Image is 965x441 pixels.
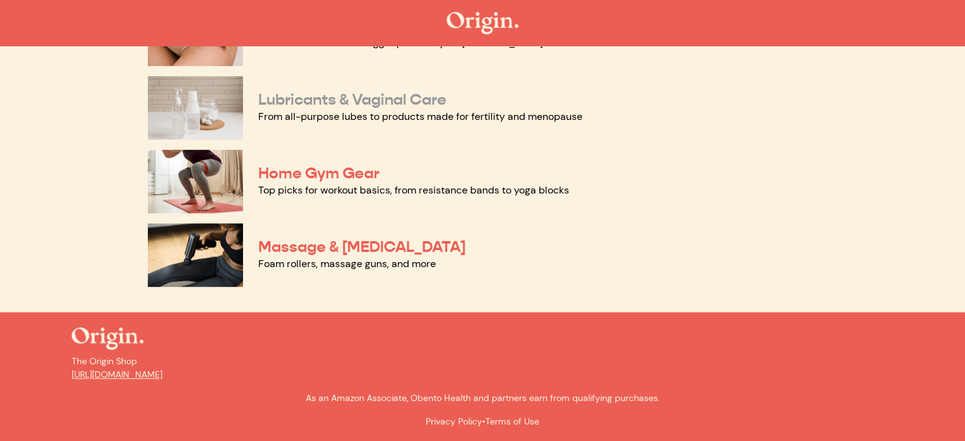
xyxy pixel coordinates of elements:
a: Terms of Use [485,416,539,427]
p: • [72,415,894,428]
a: Privacy Policy [426,416,482,427]
a: Lubricants & Vaginal Care [258,90,447,109]
a: From all-purpose lubes to products made for fertility and menopause [258,110,582,123]
a: Foam rollers, massage guns, and more [258,257,436,270]
a: Massage & [MEDICAL_DATA] [258,237,466,256]
img: Home Gym Gear [148,150,243,213]
img: The Origin Shop [72,327,143,350]
img: Massage & Myofascial Release [148,223,243,287]
a: Home Gym Gear [258,164,379,183]
img: The Origin Shop [447,12,518,34]
a: [URL][DOMAIN_NAME] [72,369,162,380]
img: Lubricants & Vaginal Care [148,76,243,140]
p: As an Amazon Associate, Obento Health and partners earn from qualifying purchases. [72,392,894,405]
a: Top picks for workout basics, from resistance bands to yoga blocks [258,183,569,197]
p: The Origin Shop [72,355,894,381]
